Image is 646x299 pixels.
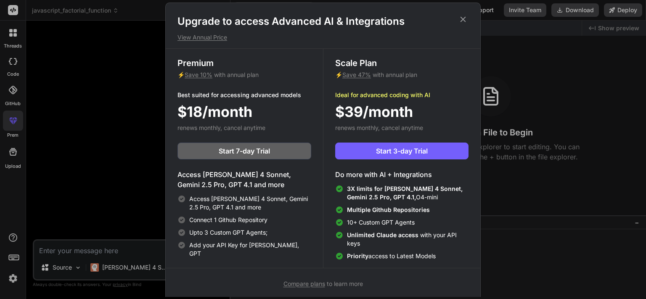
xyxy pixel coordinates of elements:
span: $39/month [335,101,413,122]
span: with your API keys [347,231,469,248]
span: Multiple Github Repositories [347,206,430,213]
p: ⚡ with annual plan [335,71,469,79]
h1: Upgrade to access Advanced AI & Integrations [177,15,469,28]
span: Add your API Key for [PERSON_NAME], GPT [189,241,311,258]
h3: Premium [177,57,311,69]
p: Best suited for accessing advanced models [177,91,311,99]
span: Start 3-day Trial [376,146,428,156]
p: View Annual Price [177,33,469,42]
h3: Scale Plan [335,57,469,69]
button: Start 3-day Trial [335,143,469,159]
span: 3X limits for [PERSON_NAME] 4 Sonnet, Gemini 2.5 Pro, GPT 4.1, [347,185,463,201]
span: Start 7-day Trial [219,146,270,156]
span: O4-mini [347,185,469,201]
span: Save 10% [185,71,212,78]
span: 10+ Custom GPT Agents [347,218,415,227]
span: $18/month [177,101,252,122]
p: Ideal for advanced coding with AI [335,91,469,99]
span: Unlimited Claude access [347,231,420,238]
span: access to Latest Models [347,252,436,260]
span: Priority [347,252,368,259]
h4: Access [PERSON_NAME] 4 Sonnet, Gemini 2.5 Pro, GPT 4.1 and more [177,169,311,190]
button: Start 7-day Trial [177,143,311,159]
span: renews monthly, cancel anytime [177,124,265,131]
span: Connect 1 Github Repository [189,216,267,224]
span: Save 47% [342,71,371,78]
p: ⚡ with annual plan [177,71,311,79]
span: to learn more [283,280,363,287]
span: renews monthly, cancel anytime [335,124,423,131]
span: Upto 3 Custom GPT Agents; [189,228,267,237]
h4: Do more with AI + Integrations [335,169,469,180]
span: Access [PERSON_NAME] 4 Sonnet, Gemini 2.5 Pro, GPT 4.1 and more [189,195,311,212]
span: Compare plans [283,280,325,287]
